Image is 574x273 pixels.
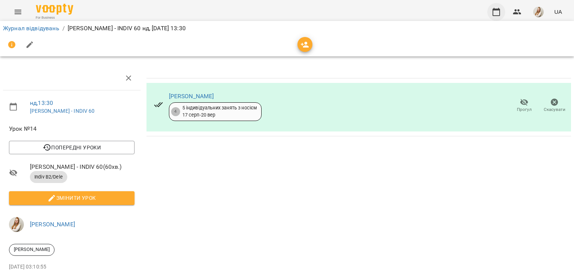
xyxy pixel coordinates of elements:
[3,25,59,32] a: Журнал відвідувань
[9,191,135,205] button: Змінити урок
[169,93,214,100] a: [PERSON_NAME]
[9,263,135,271] p: [DATE] 03:10:55
[182,105,257,118] div: 5 індивідуальних занять з носієм 17 серп - 20 вер
[30,221,75,228] a: [PERSON_NAME]
[36,15,73,20] span: For Business
[9,3,27,21] button: Menu
[544,106,565,113] span: Скасувати
[533,7,544,17] img: db46d55e6fdf8c79d257263fe8ff9f52.jpeg
[509,95,539,116] button: Прогул
[62,24,65,33] li: /
[517,106,532,113] span: Прогул
[30,108,95,114] a: [PERSON_NAME] - INDIV 60
[551,5,565,19] button: UA
[15,143,129,152] span: Попередні уроки
[539,95,570,116] button: Скасувати
[9,217,24,232] img: db46d55e6fdf8c79d257263fe8ff9f52.jpeg
[36,4,73,15] img: Voopty Logo
[30,162,135,171] span: [PERSON_NAME] - INDIV 60 ( 60 хв. )
[9,246,54,253] span: [PERSON_NAME]
[171,107,180,116] div: 4
[30,99,53,106] a: нд , 13:30
[9,141,135,154] button: Попередні уроки
[30,174,67,180] span: Indiv B2/Dele
[15,193,129,202] span: Змінити урок
[554,8,562,16] span: UA
[9,244,55,256] div: [PERSON_NAME]
[9,124,135,133] span: Урок №14
[68,24,186,33] p: [PERSON_NAME] - INDIV 60 нд, [DATE] 13:30
[3,24,571,33] nav: breadcrumb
